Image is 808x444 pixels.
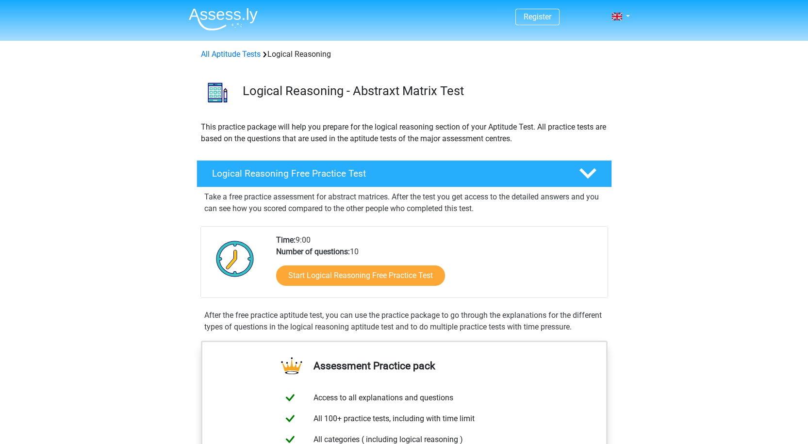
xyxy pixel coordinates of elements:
h3: Logical Reasoning - Abstraxt Matrix Test [243,83,604,99]
img: Assessly [189,8,258,31]
div: 9:00 10 [269,234,607,297]
h4: Logical Reasoning Free Practice Test [212,168,563,179]
a: Register [524,12,551,21]
p: This practice package will help you prepare for the logical reasoning section of your Aptitude Te... [201,121,608,145]
img: Clock [211,234,260,283]
a: Start Logical Reasoning Free Practice Test [276,265,445,286]
b: Number of questions: [276,247,350,256]
a: All Aptitude Tests [201,49,261,59]
b: Time: [276,235,296,245]
img: logical reasoning [197,72,238,113]
div: Logical Reasoning [197,49,611,60]
p: Take a free practice assessment for abstract matrices. After the test you get access to the detai... [204,191,604,214]
a: Logical Reasoning Free Practice Test [193,160,616,187]
div: After the free practice aptitude test, you can use the practice package to go through the explana... [200,310,608,333]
